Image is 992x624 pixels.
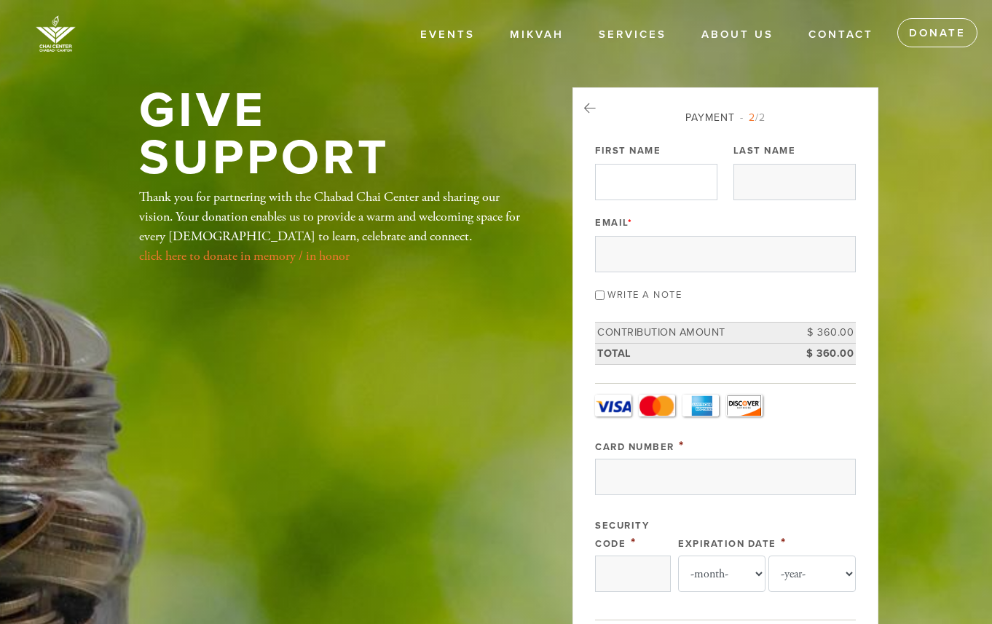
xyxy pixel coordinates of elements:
a: Contact [798,21,884,49]
span: This field is required. [631,534,637,550]
label: Expiration Date [678,538,776,550]
td: $ 360.00 [790,323,856,344]
a: Mikvah [499,21,575,49]
div: Payment [595,110,856,125]
label: Email [595,216,632,229]
a: About Us [690,21,784,49]
a: MasterCard [639,395,675,416]
a: click here to donate in memory / in honor [139,248,350,264]
td: Total [595,343,790,364]
a: Visa [595,395,631,416]
h1: Give Support [139,87,525,181]
td: $ 360.00 [790,343,856,364]
label: Write a note [607,289,682,301]
span: This field is required. [628,217,633,229]
span: This field is required. [679,438,685,454]
a: Services [588,21,677,49]
a: Discover [726,395,763,416]
label: First Name [595,144,661,157]
a: Events [409,21,486,49]
img: image%20%281%29.png [22,7,90,60]
select: Expiration Date year [768,556,856,592]
a: Amex [682,395,719,416]
label: Card Number [595,441,674,453]
select: Expiration Date month [678,556,765,592]
div: Thank you for partnering with the Chabad Chai Center and sharing our vision. Your donation enable... [139,187,525,266]
span: This field is required. [781,534,787,550]
label: Security Code [595,520,649,550]
td: Contribution Amount [595,323,790,344]
a: Donate [897,18,977,47]
span: /2 [740,111,765,124]
label: Last Name [733,144,796,157]
span: 2 [749,111,755,124]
